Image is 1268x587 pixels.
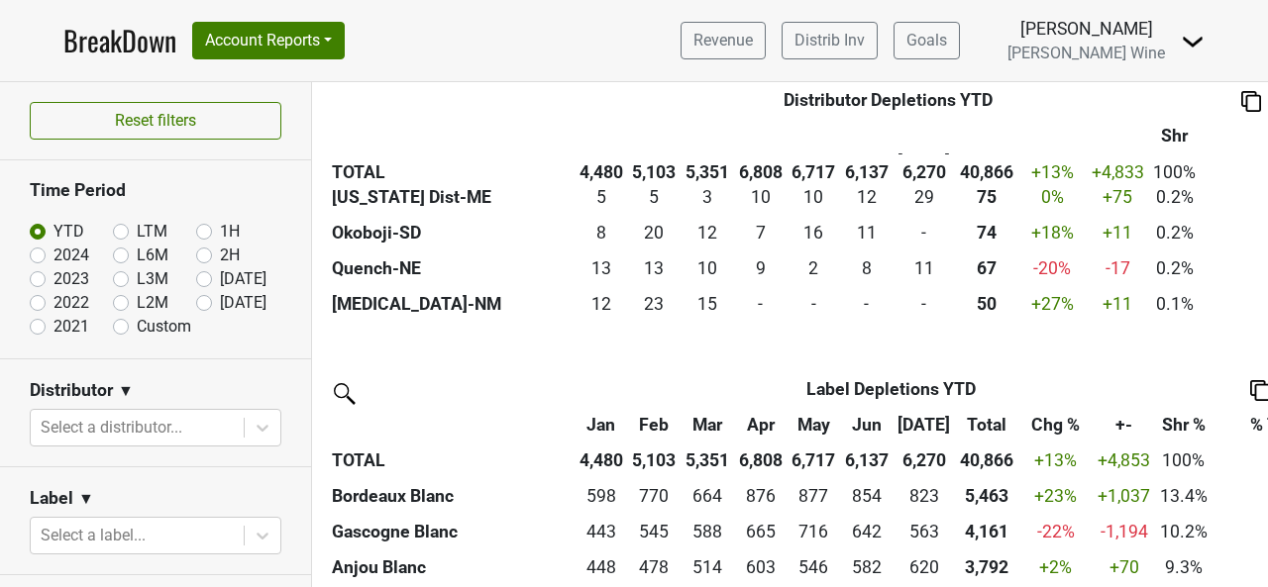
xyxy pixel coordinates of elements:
label: 2023 [53,267,89,291]
td: 0 [894,215,956,250]
button: Reset filters [30,102,281,140]
th: 49.832 [955,286,1018,322]
div: 13 [580,255,623,281]
td: 853.664 [840,478,894,514]
th: &nbsp;: activate to sort column ascending [327,118,575,179]
td: 0.2% [1148,215,1201,250]
td: -20 % [1018,250,1087,286]
th: 74.862 [955,179,1018,215]
th: +-: activate to sort column ascending [1087,118,1149,179]
td: 9.828 [734,179,788,215]
img: Dropdown Menu [1181,30,1205,53]
th: Distributor Depletions YTD [628,82,1149,118]
td: 715.905 [787,514,840,549]
label: 2021 [53,315,89,339]
td: 0.2% [1148,250,1201,286]
th: 6,717 [787,153,840,189]
th: 73.520 [955,215,1018,250]
td: 4.913 [575,179,628,215]
th: +-: activate to sort column ascending [1093,407,1155,442]
th: 6,137 [840,442,894,478]
th: Chg %: activate to sort column ascending [1018,407,1094,442]
label: 2H [220,244,240,267]
th: Jun: activate to sort column ascending [840,118,894,179]
label: [DATE] [220,267,266,291]
div: 603 [739,554,783,580]
th: TOTAL [327,153,575,189]
th: Apr: activate to sort column ascending [734,118,788,179]
div: 16 [792,220,835,245]
th: Total: activate to sort column ascending [955,118,1018,179]
th: Mar: activate to sort column ascending [681,118,734,179]
td: 0 [894,286,956,322]
div: 514 [686,554,729,580]
div: 10 [686,255,729,281]
th: Feb: activate to sort column ascending [628,407,682,442]
td: 602.666 [734,549,788,585]
th: Shr %: activate to sort column ascending [1155,407,1213,442]
h3: Label [30,488,73,509]
td: 442.783 [575,514,628,549]
td: 545.75 [787,549,840,585]
div: 563 [898,519,950,544]
div: 665 [739,519,783,544]
label: 2024 [53,244,89,267]
td: 12.083 [575,286,628,322]
div: 545 [632,519,676,544]
th: Jan: activate to sort column ascending [575,407,628,442]
div: 11 [845,220,889,245]
td: 620.15 [894,549,956,585]
td: 478.234 [628,549,682,585]
td: 598.231 [575,478,628,514]
th: Chg %: activate to sort column ascending [1018,118,1087,179]
td: 10.24 [681,250,734,286]
th: Jul: activate to sort column ascending [894,407,956,442]
div: +1,037 [1098,483,1150,509]
th: 66.920 [955,250,1018,286]
div: 4,161 [960,519,1013,544]
a: Distrib Inv [782,22,878,59]
td: 770.268 [628,478,682,514]
div: 3,792 [960,554,1013,580]
td: -22 % [1018,514,1094,549]
div: 50 [960,291,1013,317]
td: 562.66 [894,514,956,549]
div: 15 [686,291,729,317]
div: 5 [632,184,676,210]
th: Okoboji-SD [327,215,575,250]
td: 13.09 [628,250,682,286]
td: 0.1% [1148,286,1201,322]
td: 6.83 [734,215,788,250]
th: Mar: activate to sort column ascending [681,407,734,442]
div: [PERSON_NAME] [1007,16,1165,42]
div: 854 [845,483,889,509]
div: - [898,291,950,317]
div: 8 [580,220,623,245]
label: Custom [137,315,191,339]
label: YTD [53,220,84,244]
td: +23 % [1018,478,1094,514]
th: 40,866 [955,153,1018,189]
th: Quench-NE [327,250,575,286]
th: 5,351 [681,153,734,189]
td: 514.473 [681,549,734,585]
td: +4,853 [1093,442,1155,478]
th: Anjou Blanc [327,549,575,585]
div: 9 [739,255,783,281]
img: filter [327,376,359,408]
div: -17 [1092,255,1144,281]
td: 9.3% [1155,549,1213,585]
td: 10.324 [787,179,840,215]
th: [US_STATE] Dist-ME [327,179,575,215]
th: 4,480 [575,153,628,189]
div: 12 [845,184,889,210]
th: Jan: activate to sort column ascending [575,118,628,179]
div: 478 [632,554,676,580]
td: 823.145 [894,478,956,514]
div: 664 [686,483,729,509]
div: 29 [898,184,950,210]
td: 0 [840,286,894,322]
a: Revenue [681,22,766,59]
td: 10.2% [1155,514,1213,549]
th: 6,808 [734,442,788,478]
